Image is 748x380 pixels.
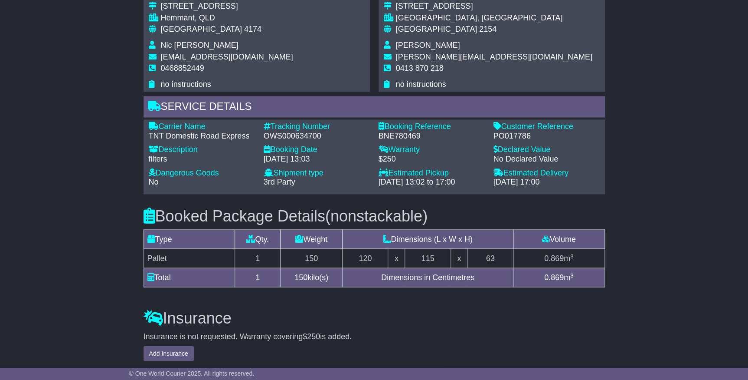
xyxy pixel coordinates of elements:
[396,53,592,61] span: [PERSON_NAME][EMAIL_ADDRESS][DOMAIN_NAME]
[129,370,255,377] span: © One World Courier 2025. All rights reserved.
[149,145,255,155] div: Description
[264,155,370,164] div: [DATE] 13:03
[144,96,605,119] div: Service Details
[544,254,564,262] span: 0.869
[264,132,370,141] div: OWS000634700
[264,145,370,155] div: Booking Date
[161,2,293,11] div: [STREET_ADDRESS]
[513,230,604,249] td: Volume
[379,132,485,141] div: BNE780469
[343,268,513,287] td: Dimensions in Centimetres
[144,346,194,361] button: Add Insurance
[264,169,370,178] div: Shipment type
[396,25,477,33] span: [GEOGRAPHIC_DATA]
[325,207,428,225] span: (nonstackable)
[379,145,485,155] div: Warranty
[493,132,600,141] div: PO017786
[149,155,255,164] div: filters
[264,178,295,186] span: 3rd Party
[493,122,600,132] div: Customer Reference
[379,122,485,132] div: Booking Reference
[161,64,204,73] span: 0468852449
[149,178,159,186] span: No
[161,25,242,33] span: [GEOGRAPHIC_DATA]
[493,145,600,155] div: Declared Value
[479,25,496,33] span: 2154
[388,249,405,268] td: x
[343,230,513,249] td: Dimensions (L x W x H)
[294,273,307,281] span: 150
[264,122,370,132] div: Tracking Number
[451,249,467,268] td: x
[493,155,600,164] div: No Declared Value
[144,249,235,268] td: Pallet
[281,249,343,268] td: 150
[513,268,604,287] td: m
[244,25,261,33] span: 4174
[396,13,592,23] div: [GEOGRAPHIC_DATA], [GEOGRAPHIC_DATA]
[149,169,255,178] div: Dangerous Goods
[303,332,320,340] span: $250
[235,230,280,249] td: Qty.
[343,249,388,268] td: 120
[379,169,485,178] div: Estimated Pickup
[144,230,235,249] td: Type
[144,268,235,287] td: Total
[396,41,460,50] span: [PERSON_NAME]
[396,2,592,11] div: [STREET_ADDRESS]
[379,155,485,164] div: $250
[161,13,293,23] div: Hemmant, QLD
[281,268,343,287] td: kilo(s)
[235,249,280,268] td: 1
[144,332,605,341] div: Insurance is not requested. Warranty covering is added.
[544,273,564,281] span: 0.869
[513,249,604,268] td: m
[379,178,485,187] div: [DATE] 13:02 to 17:00
[396,64,444,73] span: 0413 870 218
[149,122,255,132] div: Carrier Name
[467,249,513,268] td: 63
[570,272,574,278] sup: 3
[570,253,574,259] sup: 3
[405,249,451,268] td: 115
[161,53,293,61] span: [EMAIL_ADDRESS][DOMAIN_NAME]
[144,309,605,327] h3: Insurance
[235,268,280,287] td: 1
[144,207,605,225] h3: Booked Package Details
[396,80,446,89] span: no instructions
[493,178,600,187] div: [DATE] 17:00
[149,132,255,141] div: TNT Domestic Road Express
[493,169,600,178] div: Estimated Delivery
[161,80,211,89] span: no instructions
[161,41,238,50] span: Nic [PERSON_NAME]
[281,230,343,249] td: Weight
